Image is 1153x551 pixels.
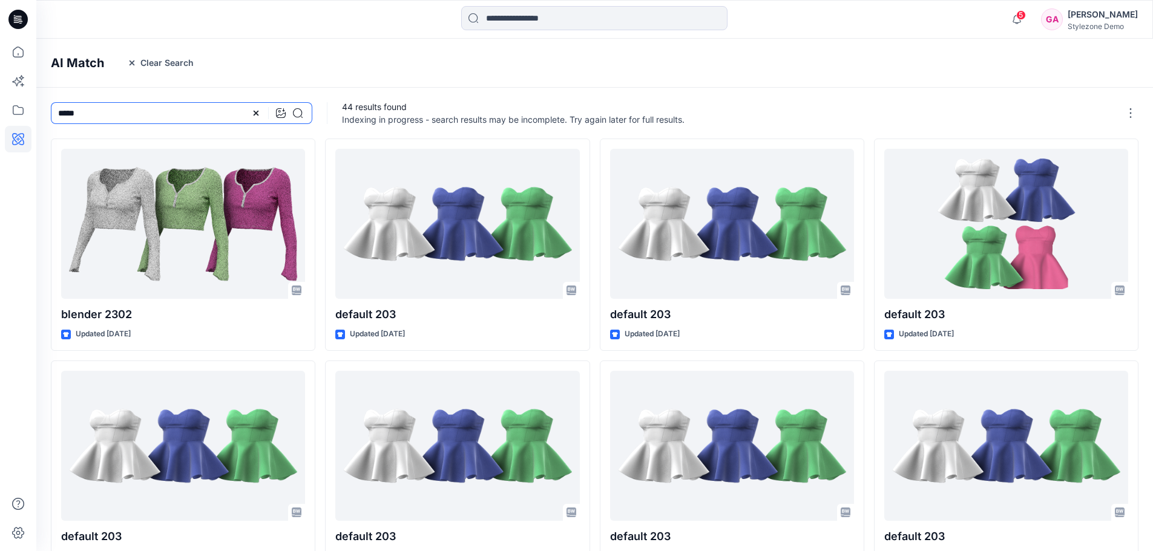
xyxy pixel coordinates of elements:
div: [PERSON_NAME] [1068,7,1138,22]
p: 44 results found [342,100,685,113]
span: 5 [1016,10,1026,20]
p: Indexing in progress - search results may be incomplete. Try again later for full results. [342,113,685,126]
a: default 203 [884,371,1128,521]
p: default 203 [884,528,1128,545]
a: default 203 [610,149,854,299]
p: Updated [DATE] [899,328,954,341]
div: GA [1041,8,1063,30]
p: Updated [DATE] [350,328,405,341]
button: Clear Search [119,53,202,73]
a: default 203 [610,371,854,521]
p: default 203 [335,306,579,323]
p: blender 2302 [61,306,305,323]
a: default 203 [335,149,579,299]
p: default 203 [335,528,579,545]
p: Updated [DATE] [625,328,680,341]
div: Stylezone Demo [1068,22,1138,31]
a: default 203 [884,149,1128,299]
p: Updated [DATE] [76,328,131,341]
h4: AI Match [51,56,104,70]
a: blender 2302 [61,149,305,299]
p: default 203 [610,528,854,545]
p: default 203 [884,306,1128,323]
a: default 203 [61,371,305,521]
p: default 203 [61,528,305,545]
a: default 203 [335,371,579,521]
p: default 203 [610,306,854,323]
